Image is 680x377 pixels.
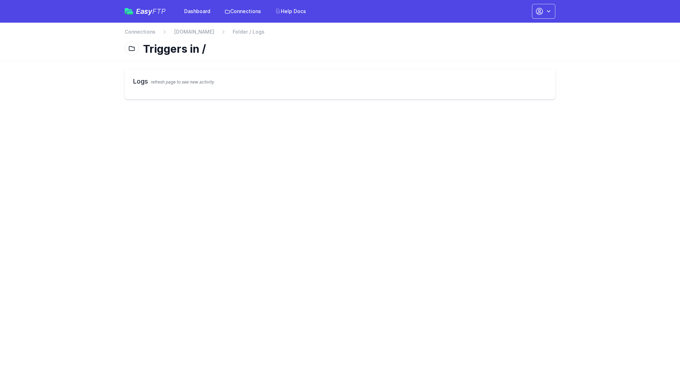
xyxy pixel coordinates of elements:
h1: Triggers in / [143,42,550,55]
a: Help Docs [271,5,310,18]
span: Folder / Logs [233,28,265,35]
span: FTP [152,7,166,16]
img: easyftp_logo.png [125,8,133,15]
a: Connections [220,5,265,18]
a: [DOMAIN_NAME] [174,28,214,35]
span: Easy [136,8,166,15]
a: Connections [125,28,155,35]
a: Dashboard [180,5,215,18]
span: refresh page to see new activity [151,79,214,85]
nav: Breadcrumb [125,28,555,40]
h2: Logs [133,76,547,86]
a: EasyFTP [125,8,166,15]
